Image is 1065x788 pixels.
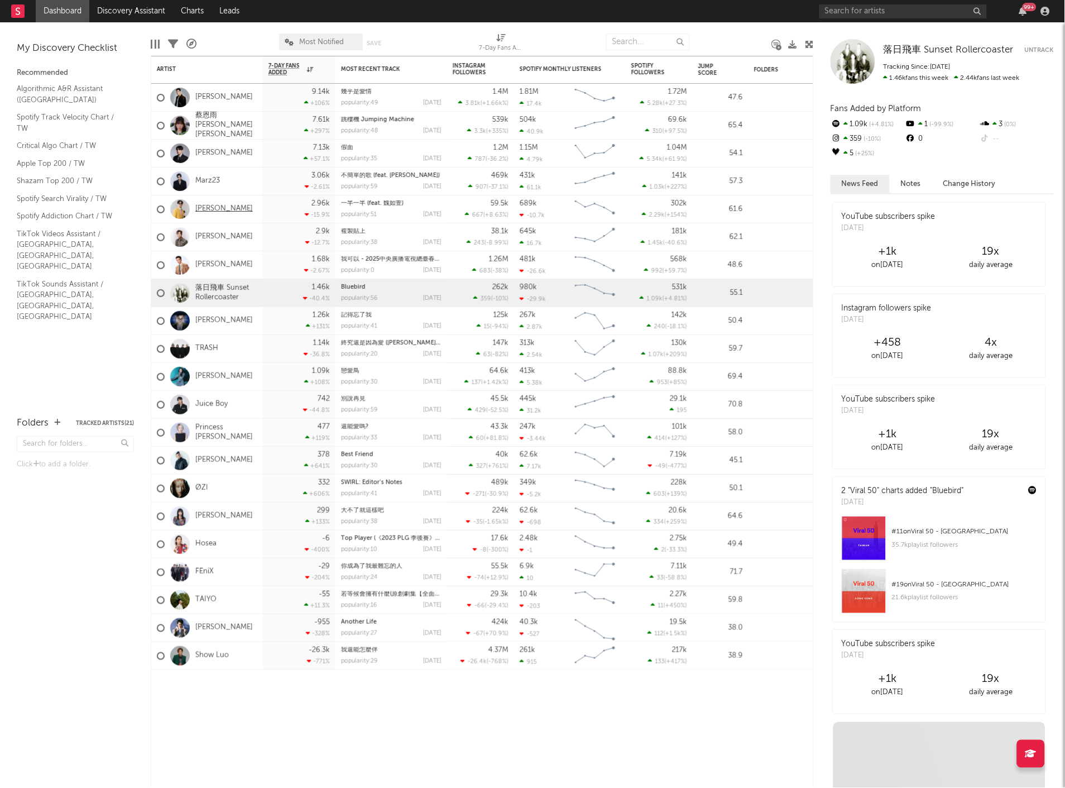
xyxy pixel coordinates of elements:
div: 1.09k [312,367,330,375]
div: -15.9 % [305,211,330,218]
input: Search... [606,34,690,50]
span: -37.1 % [488,184,507,190]
div: ( ) [642,211,687,218]
div: +106 % [304,99,330,107]
span: -99.9 % [928,122,953,128]
div: 48.6 [698,259,743,272]
div: Recommended [17,66,134,80]
a: [PERSON_NAME] [195,512,253,521]
div: popularity: 49 [341,100,378,106]
span: 2.44k fans last week [884,75,1020,82]
div: 19 x [939,245,1043,259]
span: 683 [479,268,491,274]
a: TRASH [195,344,218,354]
div: 40.9k [520,128,544,135]
span: -18.1 % [667,324,685,330]
div: +1k [836,245,939,259]
div: ( ) [650,379,687,386]
div: 689k [520,200,537,207]
svg: Chart title [570,307,620,335]
div: [DATE] [423,184,442,190]
div: Instagram Followers [453,63,492,76]
div: 複製貼上 [341,228,442,235]
a: Top Player (《2023 PLG 季後賽》主題曲) [feat. PIZZALI] [341,536,497,542]
div: ( ) [464,379,508,386]
div: ( ) [645,127,687,135]
div: ( ) [472,267,508,274]
div: ( ) [468,155,508,163]
div: [DATE] [423,240,442,246]
a: Spotify Track Velocity Chart / TW [17,111,123,134]
div: 17.4k [520,100,542,107]
span: 137 [472,380,481,386]
div: [DATE] [423,351,442,357]
a: 不簡單的歌 (feat. [PERSON_NAME]) [341,173,440,179]
input: Search for folders... [17,436,134,452]
span: +227 % [666,184,685,190]
div: popularity: 20 [341,351,378,357]
div: 645k [520,228,536,235]
span: 2.29k [649,212,665,218]
svg: Chart title [570,363,620,391]
div: 1.26k [313,312,330,319]
div: 終究還是因為愛 (李浩瑋, PIZZALI, G5SH REMIX) [Live] [341,340,442,346]
div: Bluebird [341,284,442,290]
div: ( ) [467,239,508,246]
div: daily average [939,259,1043,272]
div: 9.14k [312,88,330,95]
a: Show Luo [195,651,229,661]
span: 0 % [1003,122,1016,128]
div: 5 [831,146,905,161]
div: on [DATE] [836,350,939,363]
svg: Chart title [570,84,620,112]
span: 359 [481,296,491,302]
a: 跳樓機 Jumping Machine [341,117,414,123]
span: -8.99 % [486,240,507,246]
div: popularity: 35 [341,156,377,162]
span: 落日飛車 Sunset Rollercoaster [884,45,1014,55]
button: 99+ [1019,7,1027,16]
div: Spotify Monthly Listeners [520,66,603,73]
a: [PERSON_NAME] [195,623,253,633]
div: 1.26M [489,256,508,263]
div: [DATE] [423,100,442,106]
div: ( ) [644,267,687,274]
div: ( ) [641,239,687,246]
a: 假面 [341,145,353,151]
a: ØZI [195,484,208,493]
div: 54.1 [698,147,743,160]
svg: Chart title [570,279,620,307]
div: +458 [836,336,939,350]
div: 35.7k playlist followers [892,538,1037,552]
a: [PERSON_NAME] [195,260,253,270]
div: -10.7k [520,212,545,219]
div: 7.13k [313,144,330,151]
div: -2.61 % [305,183,330,190]
div: 181k [672,228,687,235]
a: Spotify Addiction Chart / TW [17,210,123,222]
a: Best Friend [341,452,373,458]
span: -10 % [862,136,881,142]
div: 61.6 [698,203,743,216]
div: -26.6k [520,268,546,275]
div: My Discovery Checklist [17,42,134,55]
span: +61.9 % [664,156,685,163]
span: 15 [484,324,490,330]
div: 469k [491,172,508,179]
span: 310 [653,128,663,135]
div: -29.9k [520,295,546,303]
span: Most Notified [299,39,344,46]
div: Folders [754,66,838,73]
a: 記得忘了我 [341,312,372,318]
div: 481k [520,256,536,263]
div: 5.38k [520,379,543,386]
a: 幾乎是愛情 [341,89,372,95]
a: Marz23 [195,176,220,186]
span: -10 % [493,296,507,302]
div: Click to add a folder. [17,458,134,471]
div: popularity: 30 [341,379,378,385]
div: 50.4 [698,314,743,328]
div: ( ) [476,351,508,358]
span: +154 % [666,212,685,218]
span: +1.66k % [482,101,507,107]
